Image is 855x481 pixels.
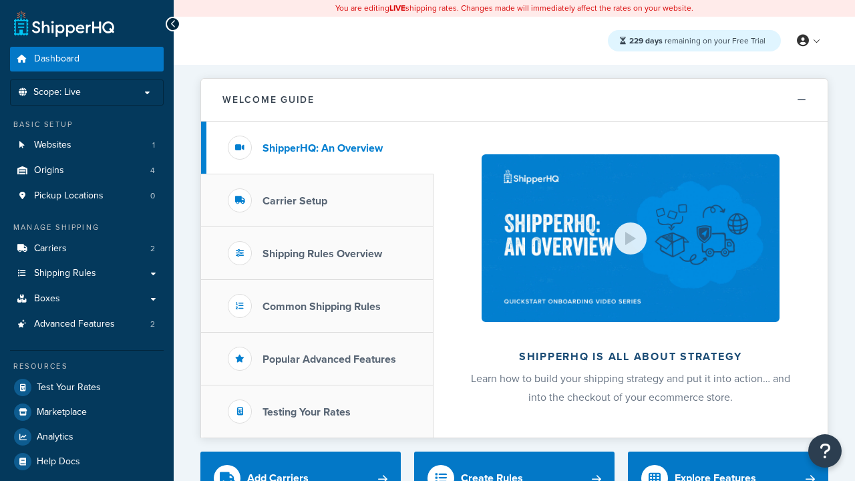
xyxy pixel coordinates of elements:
[150,165,155,176] span: 4
[469,351,792,363] h2: ShipperHQ is all about strategy
[10,184,164,208] a: Pickup Locations0
[10,119,164,130] div: Basic Setup
[10,361,164,372] div: Resources
[34,268,96,279] span: Shipping Rules
[629,35,663,47] strong: 229 days
[201,79,828,122] button: Welcome Guide
[263,142,383,154] h3: ShipperHQ: An Overview
[808,434,842,468] button: Open Resource Center
[34,319,115,330] span: Advanced Features
[34,165,64,176] span: Origins
[10,425,164,449] a: Analytics
[222,95,315,105] h2: Welcome Guide
[629,35,765,47] span: remaining on your Free Trial
[150,243,155,255] span: 2
[37,456,80,468] span: Help Docs
[10,133,164,158] li: Websites
[263,301,381,313] h3: Common Shipping Rules
[10,236,164,261] li: Carriers
[10,287,164,311] a: Boxes
[37,407,87,418] span: Marketplace
[10,450,164,474] a: Help Docs
[10,158,164,183] li: Origins
[10,222,164,233] div: Manage Shipping
[37,432,73,443] span: Analytics
[34,190,104,202] span: Pickup Locations
[34,293,60,305] span: Boxes
[263,248,382,260] h3: Shipping Rules Overview
[10,133,164,158] a: Websites1
[34,53,79,65] span: Dashboard
[34,140,71,151] span: Websites
[263,353,396,365] h3: Popular Advanced Features
[152,140,155,151] span: 1
[34,243,67,255] span: Carriers
[10,236,164,261] a: Carriers2
[482,154,780,322] img: ShipperHQ is all about strategy
[10,312,164,337] li: Advanced Features
[389,2,405,14] b: LIVE
[10,158,164,183] a: Origins4
[10,47,164,71] a: Dashboard
[10,184,164,208] li: Pickup Locations
[150,190,155,202] span: 0
[263,195,327,207] h3: Carrier Setup
[10,312,164,337] a: Advanced Features2
[263,406,351,418] h3: Testing Your Rates
[471,371,790,405] span: Learn how to build your shipping strategy and put it into action… and into the checkout of your e...
[10,261,164,286] a: Shipping Rules
[10,400,164,424] a: Marketplace
[37,382,101,393] span: Test Your Rates
[10,375,164,399] a: Test Your Rates
[150,319,155,330] span: 2
[33,87,81,98] span: Scope: Live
